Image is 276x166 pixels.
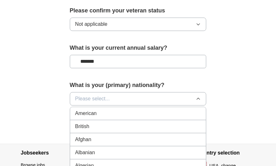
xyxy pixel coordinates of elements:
label: Please confirm your veteran status [70,6,207,15]
label: What is your (primary) nationality? [70,81,207,90]
span: Albanian [75,149,95,156]
button: Please select... [70,92,207,105]
span: British [75,123,89,130]
span: Afghan [75,136,91,143]
span: Not applicable [75,20,107,28]
span: Please select... [75,95,110,103]
button: Not applicable [70,18,207,31]
span: American [75,110,97,117]
h4: Country selection [197,144,255,162]
label: What is your current annual salary? [70,44,207,52]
